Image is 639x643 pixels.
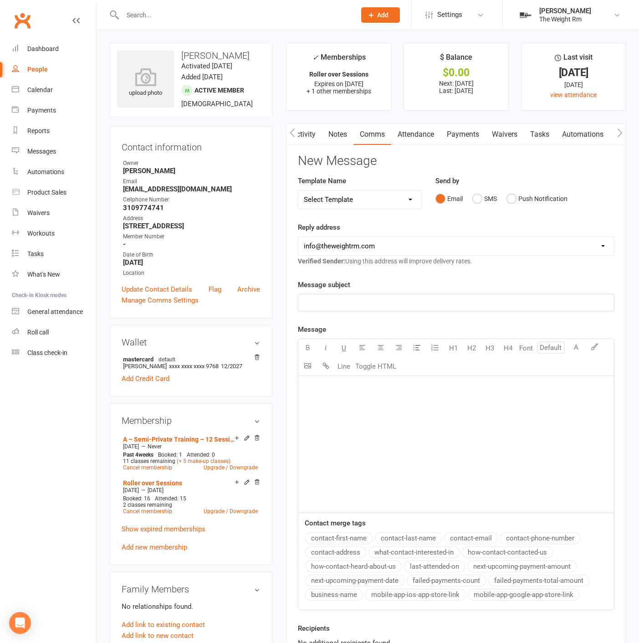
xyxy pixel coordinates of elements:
[123,452,138,458] span: Past 4
[122,619,205,630] a: Add link to existing contact
[123,355,256,363] strong: mastercard
[123,214,260,223] div: Address
[12,39,96,59] a: Dashboard
[444,339,462,357] button: H1
[305,589,363,601] button: business-name
[12,264,96,285] a: What's New
[181,62,232,70] time: Activated [DATE]
[12,141,96,162] a: Messages
[499,339,517,357] button: H4
[12,203,96,223] a: Waivers
[368,546,460,558] button: what-contact-interested-in
[412,80,500,94] p: Next: [DATE] Last: [DATE]
[517,339,535,357] button: Font
[412,68,500,77] div: $0.00
[122,416,260,426] h3: Membership
[122,284,192,295] a: Update Contact Details
[148,487,164,494] span: [DATE]
[156,355,178,363] span: default
[435,190,463,207] button: Email
[555,51,593,68] div: Last visit
[12,302,96,322] a: General attendance kiosk mode
[361,7,400,23] button: Add
[177,458,230,464] a: (+ 5 make-up classes)
[194,87,244,94] span: Active member
[123,167,260,175] strong: [PERSON_NAME]
[353,124,391,145] a: Comms
[122,354,260,371] li: [PERSON_NAME]
[12,223,96,244] a: Workouts
[298,257,472,265] span: Using this address will improve delivery rates.
[123,443,139,450] span: [DATE]
[12,182,96,203] a: Product Sales
[312,51,366,68] div: Memberships
[305,518,366,529] label: Contact merge tags
[122,139,260,152] h3: Contact information
[335,357,353,376] button: Line
[123,185,260,193] strong: [EMAIL_ADDRESS][DOMAIN_NAME]
[122,525,205,533] a: Show expired memberships
[550,91,597,98] a: view attendance
[468,589,579,601] button: mobile-app-google-app-store-link
[121,452,156,458] div: weeks
[123,495,150,502] span: Booked: 16
[123,232,260,241] div: Member Number
[342,344,346,352] span: U
[506,190,567,207] button: Push Notification
[377,11,389,19] span: Add
[122,543,187,551] a: Add new membership
[123,240,260,248] strong: -
[309,71,368,78] strong: Roller over Sessions
[305,561,402,572] button: how-contact-heard-about-us
[298,324,326,335] label: Message
[286,124,322,145] a: Activity
[27,230,55,237] div: Workouts
[462,339,481,357] button: H2
[305,532,373,544] button: contact-first-name
[322,124,353,145] a: Notes
[169,363,219,370] span: xxxx xxxx xxxx 9768
[437,5,462,25] span: Settings
[467,561,577,572] button: next-upcoming-payment-amount
[365,589,465,601] button: mobile-app-ios-app-store-link
[462,546,553,558] button: how-contact-contacted-us
[481,339,499,357] button: H3
[209,284,221,295] a: Flag
[307,87,371,95] span: + 1 other memberships
[123,222,260,230] strong: [STREET_ADDRESS]
[516,6,535,24] img: thumb_image1749576563.png
[375,532,442,544] button: contact-last-name
[121,487,260,494] div: —
[123,479,182,487] a: Roller over Sessions
[12,100,96,121] a: Payments
[500,532,580,544] button: contact-phone-number
[27,209,50,216] div: Waivers
[123,251,260,259] div: Date of Birth
[117,68,174,98] div: upload photo
[27,329,49,336] div: Roll call
[187,452,215,458] span: Attended: 0
[123,508,172,514] a: Cancel membership
[298,222,340,233] label: Reply address
[123,258,260,267] strong: [DATE]
[12,244,96,264] a: Tasks
[12,343,96,363] a: Class kiosk mode
[123,269,260,278] div: Location
[298,623,330,634] label: Recipients
[298,175,346,186] label: Template Name
[122,630,194,641] a: Add link to new contact
[9,612,31,634] div: Open Intercom Messenger
[27,45,59,52] div: Dashboard
[440,51,472,68] div: $ Balance
[27,189,66,196] div: Product Sales
[27,271,60,278] div: What's New
[12,80,96,100] a: Calendar
[123,458,175,464] span: 11 classes remaining
[158,452,182,458] span: Booked: 1
[121,443,260,450] div: —
[117,51,265,61] h3: [PERSON_NAME]
[27,107,56,114] div: Payments
[556,124,610,145] a: Automations
[27,148,56,155] div: Messages
[204,464,258,471] a: Upgrade / Downgrade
